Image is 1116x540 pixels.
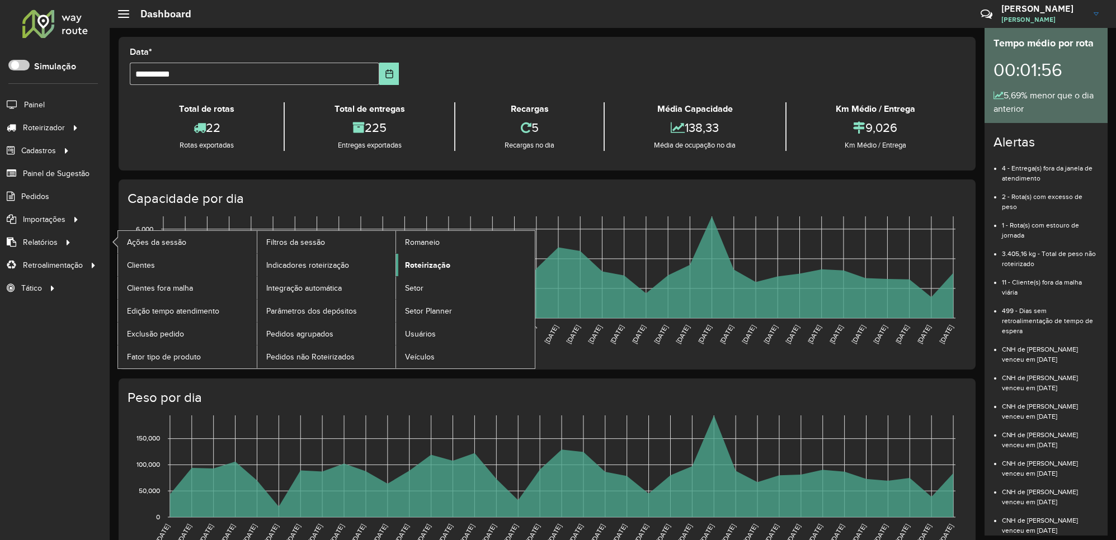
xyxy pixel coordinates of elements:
span: Pedidos [21,191,49,202]
span: Ações da sessão [127,236,186,248]
text: [DATE] [916,324,932,345]
span: Setor [405,282,423,294]
a: Setor Planner [396,300,535,322]
text: 100,000 [136,461,160,468]
span: Tático [21,282,42,294]
h4: Peso por dia [128,390,964,406]
text: [DATE] [850,324,867,345]
span: Pedidos não Roteirizados [266,351,355,363]
span: Clientes [127,259,155,271]
h4: Capacidade por dia [128,191,964,207]
label: Simulação [34,60,76,73]
span: Clientes fora malha [127,282,193,294]
h2: Dashboard [129,8,191,20]
div: 138,33 [608,116,782,140]
li: CNH de [PERSON_NAME] venceu em [DATE] [1002,336,1099,364]
span: Roteirização [405,259,450,271]
a: Pedidos não Roteirizados [257,345,396,368]
button: Choose Date [379,63,399,85]
a: Contato Rápido [974,2,999,26]
span: Indicadores roteirização [266,259,349,271]
text: [DATE] [543,324,559,345]
li: 11 - Cliente(s) fora da malha viária [1002,269,1099,297]
text: [DATE] [587,324,603,345]
li: CNH de [PERSON_NAME] venceu em [DATE] [1002,421,1099,450]
a: Parâmetros dos depósitos [257,300,396,322]
text: [DATE] [741,324,757,345]
text: [DATE] [675,324,691,345]
label: Data [130,45,152,59]
a: Clientes [118,254,257,276]
h4: Alertas [993,134,1099,150]
span: Usuários [405,328,436,340]
text: [DATE] [872,324,888,345]
div: Média de ocupação no dia [608,140,782,151]
span: Veículos [405,351,435,363]
span: Romaneio [405,236,440,248]
span: Pedidos agrupados [266,328,333,340]
span: Retroalimentação [23,259,83,271]
span: Importações [23,214,65,225]
text: 0 [156,513,160,520]
a: Romaneio [396,231,535,253]
span: Fator tipo de produto [127,351,201,363]
li: CNH de [PERSON_NAME] venceu em [DATE] [1002,507,1099,536]
div: 5 [458,116,601,140]
li: CNH de [PERSON_NAME] venceu em [DATE] [1002,450,1099,479]
a: Exclusão pedido [118,323,257,345]
div: 9,026 [789,116,962,140]
div: Rotas exportadas [133,140,281,151]
text: [DATE] [894,324,910,345]
a: Usuários [396,323,535,345]
text: [DATE] [653,324,669,345]
text: 50,000 [139,487,160,494]
a: Pedidos agrupados [257,323,396,345]
text: [DATE] [609,324,625,345]
text: [DATE] [630,324,647,345]
span: Painel de Sugestão [23,168,90,179]
div: 5,69% menor que o dia anterior [993,89,1099,116]
div: Tempo médio por rota [993,36,1099,51]
a: Ações da sessão [118,231,257,253]
span: Relatórios [23,236,58,248]
a: Filtros da sessão [257,231,396,253]
li: 3.405,16 kg - Total de peso não roteirizado [1002,240,1099,269]
div: Total de entregas [288,102,451,116]
div: Recargas [458,102,601,116]
div: Entregas exportadas [288,140,451,151]
span: Setor Planner [405,305,452,317]
a: Veículos [396,345,535,368]
a: Roteirização [396,254,535,276]
a: Indicadores roteirização [257,254,396,276]
li: 2 - Rota(s) com excesso de peso [1002,183,1099,212]
div: 225 [288,116,451,140]
a: Clientes fora malha [118,277,257,299]
text: [DATE] [718,324,734,345]
span: Integração automática [266,282,342,294]
text: [DATE] [828,324,844,345]
span: Parâmetros dos depósitos [266,305,357,317]
div: Km Médio / Entrega [789,140,962,151]
div: 00:01:56 [993,51,1099,89]
span: Edição tempo atendimento [127,305,219,317]
span: Painel [24,99,45,111]
text: [DATE] [565,324,581,345]
a: Fator tipo de produto [118,345,257,368]
text: [DATE] [762,324,779,345]
a: Integração automática [257,277,396,299]
li: 499 - Dias sem retroalimentação de tempo de espera [1002,297,1099,336]
text: [DATE] [938,324,954,345]
li: CNH de [PERSON_NAME] venceu em [DATE] [1002,479,1099,507]
text: 6,000 [136,225,153,233]
text: [DATE] [784,324,800,345]
text: [DATE] [696,324,713,345]
li: CNH de [PERSON_NAME] venceu em [DATE] [1002,364,1099,393]
span: [PERSON_NAME] [1001,15,1085,25]
li: 1 - Rota(s) com estouro de jornada [1002,212,1099,240]
text: [DATE] [806,324,822,345]
div: Recargas no dia [458,140,601,151]
a: Edição tempo atendimento [118,300,257,322]
li: 4 - Entrega(s) fora da janela de atendimento [1002,155,1099,183]
span: Roteirizador [23,122,65,134]
span: Exclusão pedido [127,328,184,340]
